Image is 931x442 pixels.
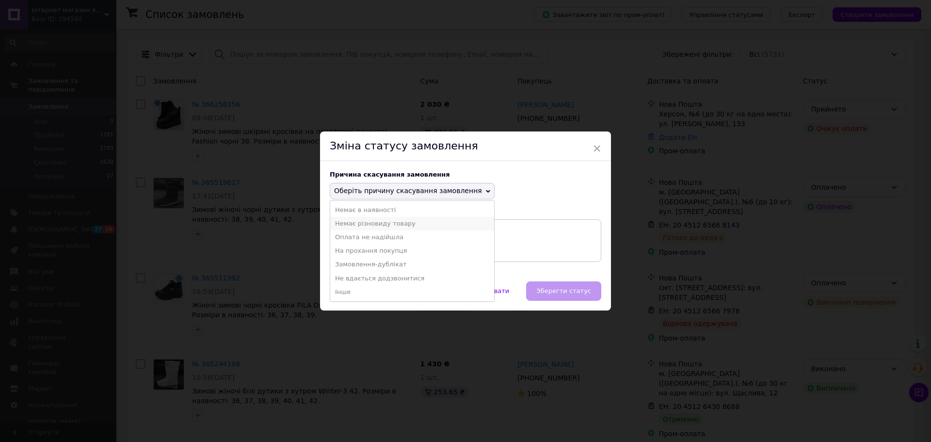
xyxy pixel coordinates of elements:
li: Замовлення-дублікат [330,258,494,271]
div: Причина скасування замовлення [330,171,601,178]
li: На прохання покупця [330,244,494,258]
li: Оплата не надійшла [330,230,494,244]
li: Не вдається додзвонитися [330,272,494,285]
span: × [593,140,601,157]
li: Інше [330,285,494,299]
div: Зміна статусу замовлення [320,131,611,161]
li: Немає різновиду товару [330,217,494,230]
li: Немає в наявності [330,203,494,217]
span: Оберіть причину скасування замовлення [334,187,482,195]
